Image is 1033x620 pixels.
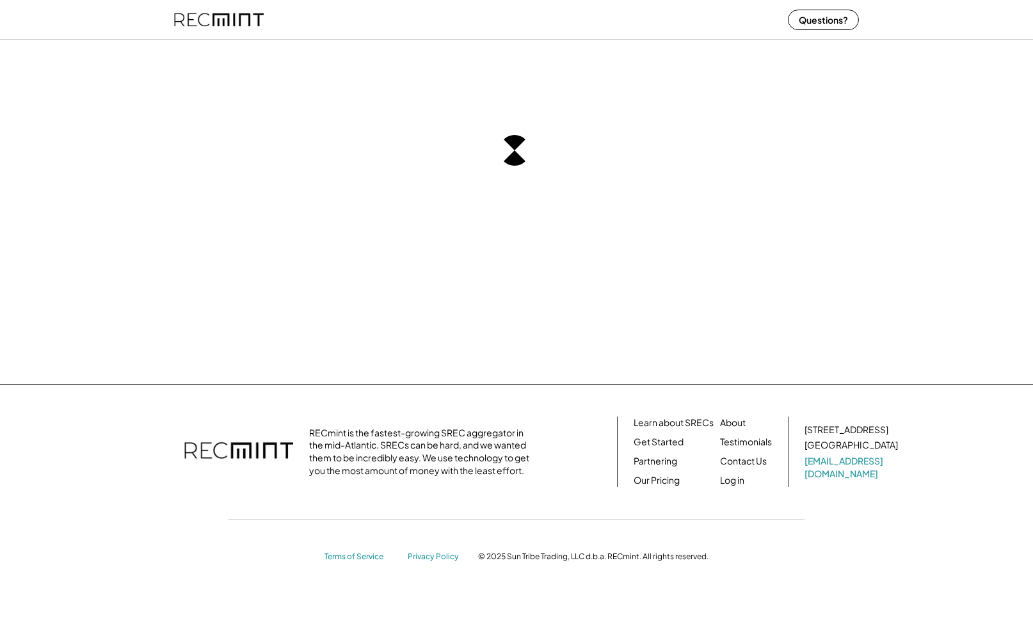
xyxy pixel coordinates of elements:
a: About [720,417,746,429]
a: [EMAIL_ADDRESS][DOMAIN_NAME] [805,455,901,480]
a: Privacy Policy [408,552,465,562]
a: Learn about SRECs [634,417,714,429]
a: Get Started [634,436,684,449]
div: [STREET_ADDRESS] [805,424,888,436]
a: Log in [720,474,744,487]
a: Terms of Service [324,552,395,562]
div: [GEOGRAPHIC_DATA] [805,439,898,452]
div: RECmint is the fastest-growing SREC aggregator in the mid-Atlantic. SRECs can be hard, and we wan... [309,427,536,477]
a: Testimonials [720,436,772,449]
button: Questions? [788,10,859,30]
a: Contact Us [720,455,767,468]
a: Our Pricing [634,474,680,487]
a: Partnering [634,455,677,468]
div: © 2025 Sun Tribe Trading, LLC d.b.a. RECmint. All rights reserved. [478,552,709,562]
img: recmint-logotype%403x%20%281%29.jpeg [174,3,264,36]
img: recmint-logotype%403x.png [184,429,293,474]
